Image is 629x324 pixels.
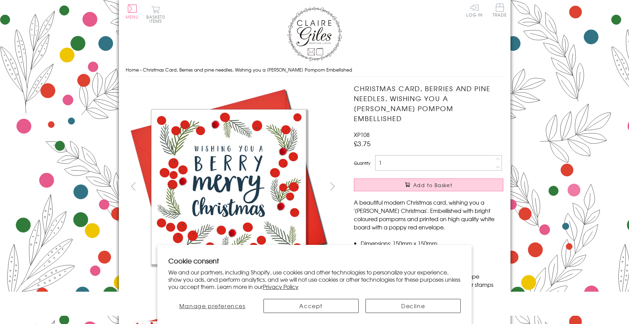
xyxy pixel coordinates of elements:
img: Christmas Card, Berries and pine needles, Wishing you a berry Pompom Embellished [126,84,332,290]
nav: breadcrumbs [126,63,504,77]
span: Trade [493,3,507,17]
p: We and our partners, including Shopify, use cookies and other technologies to personalize your ex... [168,269,461,290]
h2: Cookie consent [168,256,461,266]
li: Dimensions: 150mm x 150mm [361,239,503,247]
a: Home [126,66,139,73]
a: Trade [493,3,507,18]
span: › [140,66,142,73]
span: 0 items [149,14,165,24]
button: next [325,179,340,194]
span: £3.75 [354,139,371,148]
img: Claire Giles Greetings Cards [287,7,342,61]
button: Menu [126,4,139,19]
button: prev [126,179,141,194]
span: Manage preferences [179,302,246,310]
h1: Christmas Card, Berries and pine needles, Wishing you a [PERSON_NAME] Pompom Embellished [354,84,503,123]
a: Log In [466,3,483,17]
span: Add to Basket [413,182,452,188]
button: Basket0 items [146,6,165,23]
span: Menu [126,14,139,20]
a: Privacy Policy [263,282,299,291]
p: A beautiful modern Christmas card, wishing you a '[PERSON_NAME] Christmas'. Embellished with brig... [354,198,503,231]
button: Manage preferences [168,299,257,313]
button: Accept [263,299,359,313]
span: Christmas Card, Berries and pine needles, Wishing you a [PERSON_NAME] Pompom Embellished [143,66,352,73]
span: XP108 [354,130,370,139]
button: Decline [366,299,461,313]
label: Quantity [354,160,370,166]
button: Add to Basket [354,179,503,191]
